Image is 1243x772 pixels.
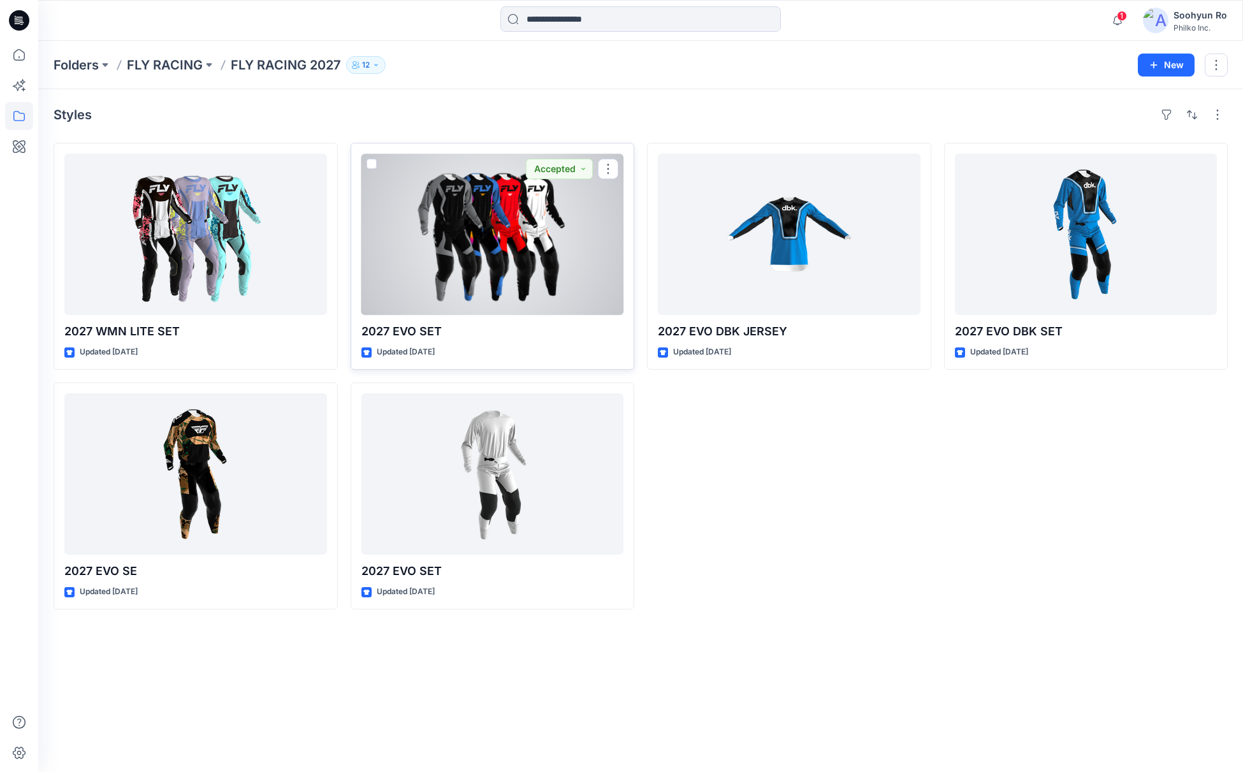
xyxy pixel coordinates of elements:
p: Updated [DATE] [377,346,435,359]
span: 1 [1117,11,1127,21]
h4: Styles [54,107,92,122]
button: 12 [346,56,386,74]
p: 12 [362,58,370,72]
a: 2027 EVO DBK JERSEY [658,154,920,315]
p: Updated [DATE] [673,346,731,359]
p: 2027 EVO SET [361,562,624,580]
a: 2027 EVO DBK SET [955,154,1218,315]
p: 2027 EVO DBK JERSEY [658,323,920,340]
a: 2027 EVO SET [361,154,624,315]
p: FLY RACING 2027 [231,56,341,74]
p: 2027 WMN LITE SET [64,323,327,340]
p: 2027 EVO SE [64,562,327,580]
img: avatar [1143,8,1168,33]
div: Philko Inc. [1174,23,1227,33]
a: Folders [54,56,99,74]
p: Updated [DATE] [970,346,1028,359]
a: FLY RACING [127,56,203,74]
p: Updated [DATE] [377,585,435,599]
a: 2027 EVO SE [64,393,327,555]
p: 2027 EVO SET [361,323,624,340]
p: Updated [DATE] [80,585,138,599]
p: Updated [DATE] [80,346,138,359]
p: 2027 EVO DBK SET [955,323,1218,340]
a: 2027 EVO SET [361,393,624,555]
button: New [1138,54,1195,76]
a: 2027 WMN LITE SET [64,154,327,315]
div: Soohyun Ro [1174,8,1227,23]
